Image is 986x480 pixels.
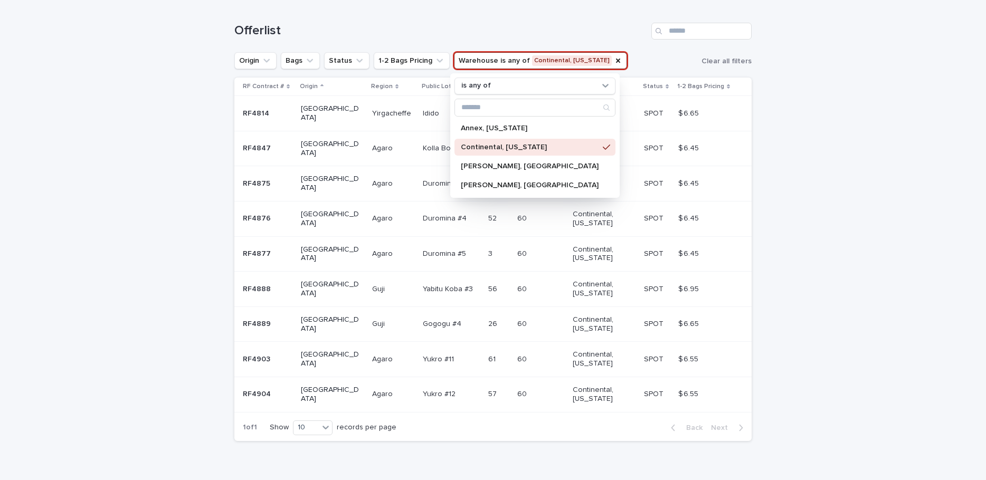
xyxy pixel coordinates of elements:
[243,107,271,118] p: RF4814
[644,177,666,188] p: SPOT
[644,388,666,399] p: SPOT
[243,318,273,329] p: RF4889
[270,423,289,432] p: Show
[243,212,273,223] p: RF4876
[243,81,284,92] p: RF Contract #
[678,177,701,188] p: $ 6.45
[677,81,724,92] p: 1-2 Bags Pricing
[643,81,663,92] p: Status
[517,212,529,223] p: 60
[423,177,468,188] p: Duromina #3
[517,353,529,364] p: 60
[678,388,700,399] p: $ 6.55
[301,210,359,228] p: [GEOGRAPHIC_DATA]
[644,318,666,329] p: SPOT
[423,388,458,399] p: Yukro #12
[243,177,272,188] p: RF4875
[374,52,450,69] button: 1-2 Bags Pricing
[300,81,318,92] p: Origin
[461,181,599,189] p: [PERSON_NAME], [GEOGRAPHIC_DATA]
[372,142,395,153] p: Agaro
[423,247,468,258] p: Duromina #5
[301,140,359,158] p: [GEOGRAPHIC_DATA]
[234,272,752,307] tr: RF4888RF4888 [GEOGRAPHIC_DATA]GujiGuji Yabitu Koba #3Yabitu Koba #3 5656 6060 Continental, [US_ST...
[678,353,700,364] p: $ 6.55
[707,423,752,433] button: Next
[454,52,627,69] button: Warehouse
[293,422,319,433] div: 10
[234,52,277,69] button: Origin
[651,23,752,40] input: Search
[517,318,529,329] p: 60
[461,162,599,170] p: [PERSON_NAME], [GEOGRAPHIC_DATA]
[372,212,395,223] p: Agaro
[423,283,475,294] p: Yabitu Koba #3
[680,424,703,431] span: Back
[423,353,456,364] p: Yukro #11
[337,423,396,432] p: records per page
[243,353,272,364] p: RF4903
[423,212,469,223] p: Duromina #4
[301,315,359,333] p: [GEOGRAPHIC_DATA]
[644,142,666,153] p: SPOT
[517,388,529,399] p: 60
[243,388,273,399] p: RF4904
[697,53,752,69] button: Clear all filters
[461,143,599,151] p: Continental, [US_STATE]
[423,107,441,118] p: Idido
[301,104,359,122] p: [GEOGRAPHIC_DATA]
[372,318,387,329] p: Guji
[711,424,734,431] span: Next
[234,306,752,342] tr: RF4889RF4889 [GEOGRAPHIC_DATA]GujiGuji Gogogu #4Gogogu #4 2626 6060 Continental, [US_STATE] SPOTS...
[372,283,387,294] p: Guji
[234,236,752,272] tr: RF4877RF4877 [GEOGRAPHIC_DATA]AgaroAgaro Duromina #5Duromina #5 33 6060 Continental, [US_STATE] S...
[454,99,615,117] div: Search
[488,283,499,294] p: 56
[372,177,395,188] p: Agaro
[301,245,359,263] p: [GEOGRAPHIC_DATA]
[422,81,471,92] p: Public Lot Name
[678,318,701,329] p: $ 6.65
[372,353,395,364] p: Agaro
[243,247,273,258] p: RF4877
[678,283,701,294] p: $ 6.95
[324,52,369,69] button: Status
[678,142,701,153] p: $ 6.45
[461,81,491,90] p: is any of
[301,175,359,193] p: [GEOGRAPHIC_DATA]
[678,247,701,258] p: $ 6.45
[372,107,413,118] p: Yirgacheffe
[234,201,752,236] tr: RF4876RF4876 [GEOGRAPHIC_DATA]AgaroAgaro Duromina #4Duromina #4 5252 6060 Continental, [US_STATE]...
[234,166,752,201] tr: RF4875RF4875 [GEOGRAPHIC_DATA]AgaroAgaro Duromina #3Duromina #3 66 6060 Continental, [US_STATE] S...
[234,377,752,412] tr: RF4904RF4904 [GEOGRAPHIC_DATA]AgaroAgaro Yukro #12Yukro #12 5757 6060 Continental, [US_STATE] SPO...
[423,318,463,329] p: Gogogu #4
[423,142,477,153] p: Kolla Bolcha #2
[234,23,647,39] h1: Offerlist
[644,247,666,258] p: SPOT
[517,283,529,294] p: 60
[372,388,395,399] p: Agaro
[372,247,395,258] p: Agaro
[301,280,359,298] p: [GEOGRAPHIC_DATA]
[234,415,266,440] p: 1 of 1
[243,142,273,153] p: RF4847
[678,107,701,118] p: $ 6.65
[234,96,752,131] tr: RF4814RF4814 [GEOGRAPHIC_DATA]YirgacheffeYirgacheffe IdidoIdido 99 6060 Continental, [US_STATE] S...
[234,131,752,166] tr: RF4847RF4847 [GEOGRAPHIC_DATA]AgaroAgaro Kolla Bolcha #2Kolla Bolcha #2 1010 6060 Continental, [U...
[644,283,666,294] p: SPOT
[234,342,752,377] tr: RF4903RF4903 [GEOGRAPHIC_DATA]AgaroAgaro Yukro #11Yukro #11 6161 6060 Continental, [US_STATE] SPO...
[678,212,701,223] p: $ 6.45
[301,350,359,368] p: [GEOGRAPHIC_DATA]
[301,386,359,404] p: [GEOGRAPHIC_DATA]
[281,52,320,69] button: Bags
[488,247,495,258] p: 3
[371,81,393,92] p: Region
[488,318,499,329] p: 26
[488,353,498,364] p: 61
[644,353,666,364] p: SPOT
[455,99,615,116] input: Search
[644,107,666,118] p: SPOT
[488,388,499,399] p: 57
[461,124,599,132] p: Annex, [US_STATE]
